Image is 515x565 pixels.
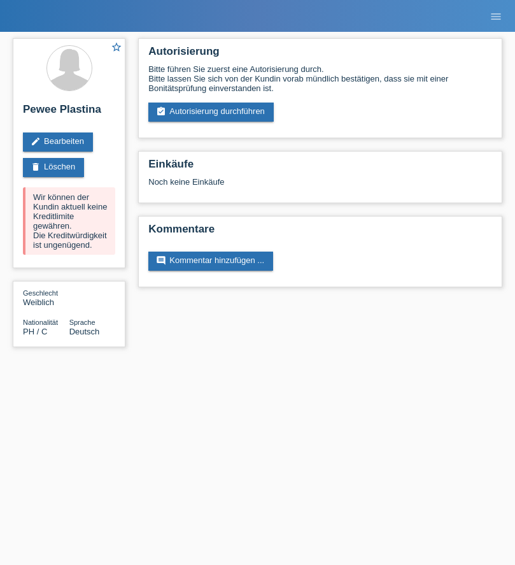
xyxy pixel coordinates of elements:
i: assignment_turned_in [156,106,166,117]
div: Bitte führen Sie zuerst eine Autorisierung durch. Bitte lassen Sie sich von der Kundin vorab münd... [148,64,492,93]
span: Nationalität [23,318,58,326]
div: Noch keine Einkäufe [148,177,492,196]
a: assignment_turned_inAutorisierung durchführen [148,103,274,122]
div: Weiblich [23,288,69,307]
i: comment [156,255,166,266]
div: Wir können der Kundin aktuell keine Kreditlimite gewähren. Die Kreditwürdigkeit ist ungenügend. [23,187,115,255]
h2: Autorisierung [148,45,492,64]
a: commentKommentar hinzufügen ... [148,252,273,271]
span: Geschlecht [23,289,58,297]
i: star_border [111,41,122,53]
a: editBearbeiten [23,132,93,152]
h2: Einkäufe [148,158,492,177]
i: delete [31,162,41,172]
h2: Kommentare [148,223,492,242]
h2: Pewee Plastina [23,103,115,122]
span: Philippinen / C / 04.08.1995 [23,327,47,336]
span: Deutsch [69,327,100,336]
a: star_border [111,41,122,55]
a: menu [483,12,509,20]
a: deleteLöschen [23,158,84,177]
i: menu [490,10,502,23]
span: Sprache [69,318,95,326]
i: edit [31,136,41,147]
